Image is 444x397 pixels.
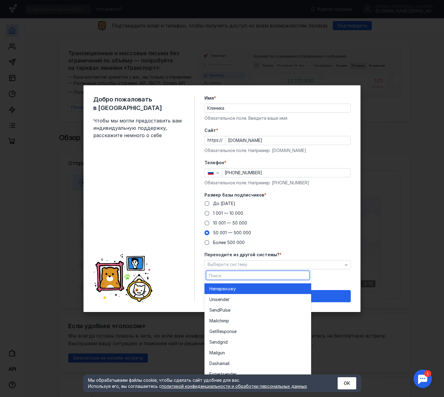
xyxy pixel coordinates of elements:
div: 1 [14,4,21,10]
span: Cайт [204,127,216,133]
span: Телефон [204,160,224,166]
span: id [224,339,228,345]
span: Ex [209,371,214,377]
span: Sendgr [209,339,224,345]
span: pertsender [214,371,236,377]
span: l [229,360,229,366]
span: 1 001 — 10 000 [213,211,243,216]
span: p [226,317,229,324]
span: Размер базы подписчиков [204,192,264,198]
button: Expertsender [204,369,311,379]
span: Переходите из другой системы? [204,252,279,258]
span: 50 001 — 500 000 [213,230,251,235]
span: Имя [204,95,214,101]
span: Dashamai [209,360,229,366]
button: Выберите систему [204,260,351,269]
span: Unisende [209,296,228,302]
span: r [228,296,229,302]
button: Mailchimp [204,315,311,326]
button: GetResponse [204,326,311,337]
span: gun [217,349,225,356]
span: Чтобы мы могли предоставить вам индивидуальную поддержку, расскажите немного о себе [93,117,185,139]
div: Обязательное поле. Например: [DOMAIN_NAME] [204,147,351,154]
span: Mailchim [209,317,226,324]
span: Выберите систему [208,262,247,267]
span: Mail [209,349,217,356]
span: Более 500 000 [213,240,245,245]
button: Unisender [204,294,311,305]
span: До [DATE] [213,201,235,206]
button: ОК [338,377,356,389]
span: G [209,328,212,334]
a: политикой конфиденциальности и обработки персональных данных [162,384,307,389]
button: Sendgrid [204,337,311,347]
span: Добро пожаловать в [GEOGRAPHIC_DATA] [93,95,185,112]
span: etResponse [212,328,236,334]
span: e [228,307,230,313]
div: grid [204,282,311,379]
span: 10 001 — 50 000 [213,220,247,225]
div: Мы обрабатываем файлы cookie, чтобы сделать сайт удобнее для вас. Используя его, вы соглашаетесь c [88,377,323,389]
button: Mailgun [204,347,311,358]
div: Обязательное поле. Введите ваше имя [204,115,351,121]
span: SendPuls [209,307,228,313]
button: Неперехожу [204,283,311,294]
button: SendPulse [204,305,311,315]
span: Не [209,285,215,292]
div: Обязательное поле. Например: [PHONE_NUMBER] [204,180,351,186]
span: перехожу [215,285,236,292]
input: Поиск [206,271,309,280]
button: Dashamail [204,358,311,369]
